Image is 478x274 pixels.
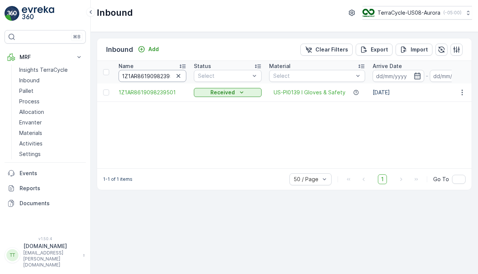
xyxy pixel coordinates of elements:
p: Import [411,46,428,53]
p: Received [210,89,235,96]
a: Documents [5,196,86,211]
a: Events [5,166,86,181]
p: Pallet [19,87,33,95]
p: Name [119,62,134,70]
a: Materials [16,128,86,138]
div: TT [6,249,18,261]
button: Clear Filters [300,44,353,56]
a: Allocation [16,107,86,117]
button: TT[DOMAIN_NAME][EMAIL_ADDRESS][PERSON_NAME][DOMAIN_NAME] [5,242,86,268]
img: logo_light-DOdMpM7g.png [22,6,54,21]
p: Arrive Date [373,62,402,70]
a: Insights TerraCycle [16,65,86,75]
p: [EMAIL_ADDRESS][PERSON_NAME][DOMAIN_NAME] [23,250,79,268]
img: logo [5,6,20,21]
p: Inbound [19,77,40,84]
p: Settings [19,150,41,158]
a: Envanter [16,117,86,128]
p: Activities [19,140,43,147]
p: ( -05:00 ) [443,10,461,16]
button: Add [135,45,162,54]
a: Activities [16,138,86,149]
button: Import [396,44,432,56]
p: - [426,71,428,80]
p: MRF [20,53,71,61]
p: Material [269,62,291,70]
span: v 1.50.4 [5,236,86,241]
a: Inbound [16,75,86,86]
p: Status [194,62,211,70]
p: Allocation [19,108,44,116]
p: Select [198,72,250,80]
p: Reports [20,185,83,192]
p: Materials [19,129,42,137]
p: Export [371,46,388,53]
img: image_ci7OI47.png [362,9,374,17]
span: 1 [378,174,387,184]
p: Inbound [97,7,133,19]
a: Process [16,96,86,107]
p: Envanter [19,119,42,126]
button: MRF [5,50,86,65]
p: Process [19,98,40,105]
p: [DOMAIN_NAME] [23,242,79,250]
p: Insights TerraCycle [19,66,68,74]
button: Export [356,44,393,56]
div: Toggle Row Selected [103,89,109,95]
a: Settings [16,149,86,159]
p: ⌘B [73,34,81,40]
p: Clear Filters [315,46,348,53]
input: Search [119,70,186,82]
button: Received [194,88,262,97]
p: Add [148,45,159,53]
p: Documents [20,200,83,207]
a: 1Z1AR8619098239501 [119,89,186,96]
button: TerraCycle-US08-Aurora(-05:00) [362,6,472,20]
p: 1-1 of 1 items [103,176,132,182]
span: Go To [433,176,449,183]
p: Select [273,72,353,80]
p: TerraCycle-US08-Aurora [378,9,440,17]
a: Reports [5,181,86,196]
p: Events [20,170,83,177]
input: dd/mm/yyyy [373,70,424,82]
p: Inbound [106,44,133,55]
a: US-PI0139 I Gloves & Safety [274,89,346,96]
a: Pallet [16,86,86,96]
